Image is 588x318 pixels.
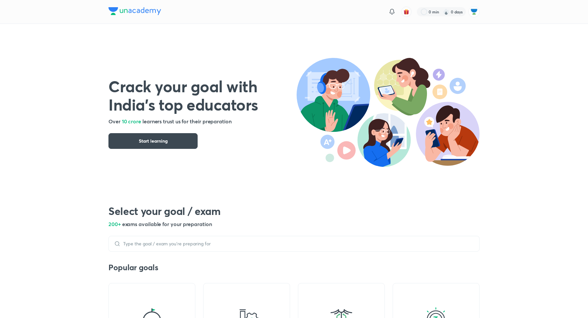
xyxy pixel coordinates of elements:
[297,58,480,167] img: header
[108,7,161,15] img: Company Logo
[108,220,480,228] h5: 200+
[122,118,141,125] span: 10 crore
[401,7,412,17] button: avatar
[468,6,480,17] img: Jiban Jyoti Dash
[108,7,161,17] a: Company Logo
[443,9,449,15] img: streak
[108,117,297,125] h5: Over learners trust us for their preparation
[108,204,480,218] h2: Select your goal / exam
[403,9,409,15] img: avatar
[108,262,480,273] h3: Popular goals
[122,221,212,227] span: exams available for your preparation
[139,138,168,144] span: Start learning
[121,241,474,246] input: Type the goal / exam you’re preparing for
[108,77,297,114] h1: Crack your goal with India’s top educators
[108,133,198,149] button: Start learning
